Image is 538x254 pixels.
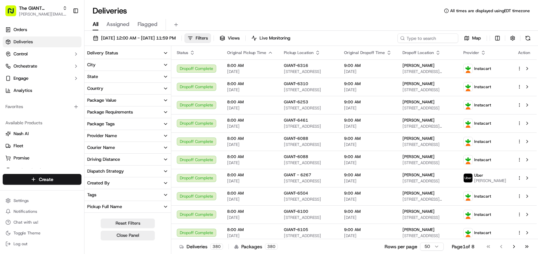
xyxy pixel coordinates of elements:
[179,243,223,250] div: Deliveries
[84,118,171,130] button: Package Tags
[464,192,472,201] img: profile_instacart_ahold_partner.png
[3,207,81,216] button: Notifications
[227,197,273,202] span: [DATE]
[84,83,171,94] button: Country
[344,99,392,105] span: 9:00 AM
[474,178,506,183] span: [PERSON_NAME]
[3,128,81,139] button: Nash AI
[227,63,273,68] span: 8:00 AM
[284,178,333,184] span: [STREET_ADDRESS]
[14,241,27,247] span: Log out
[14,27,27,33] span: Orders
[474,102,491,108] span: Instacart
[284,118,308,123] span: GIANT-6461
[210,244,223,250] div: 380
[84,142,171,153] button: Courier Name
[344,69,392,74] span: [DATE]
[84,59,171,71] button: City
[84,213,171,224] button: Pickup Business Name
[19,5,60,11] span: The GIANT Company
[84,130,171,142] button: Provider Name
[93,5,127,16] h1: Deliveries
[3,61,81,72] button: Orchestrate
[3,165,81,176] button: Product Catalog
[227,142,273,147] span: [DATE]
[3,3,70,19] button: The GIANT Company[PERSON_NAME][EMAIL_ADDRESS][PERSON_NAME][DOMAIN_NAME]
[402,233,453,238] span: [STREET_ADDRESS]
[464,210,472,219] img: profile_instacart_ahold_partner.png
[14,143,23,149] span: Fleet
[3,101,81,112] div: Favorites
[474,157,491,162] span: Instacart
[474,139,491,144] span: Instacart
[5,167,79,173] a: Product Catalog
[402,105,453,111] span: [STREET_ADDRESS]
[227,172,273,178] span: 8:00 AM
[284,233,333,238] span: [STREET_ADDRESS]
[344,178,392,184] span: [DATE]
[344,233,392,238] span: [DATE]
[344,136,392,141] span: 9:00 AM
[385,243,417,250] p: Rows per page
[402,209,435,214] span: [PERSON_NAME]
[14,87,32,94] span: Analytics
[3,228,81,238] button: Toggle Theme
[402,142,453,147] span: [STREET_ADDRESS]
[227,99,273,105] span: 8:00 AM
[234,243,278,250] div: Packages
[464,174,472,182] img: profile_uber_ahold_partner.png
[177,50,188,55] span: Status
[227,81,273,86] span: 8:00 AM
[464,101,472,109] img: profile_instacart_ahold_partner.png
[344,160,392,166] span: [DATE]
[185,33,211,43] button: Filters
[227,118,273,123] span: 8:00 AM
[344,87,392,93] span: [DATE]
[54,95,111,107] a: 💻API Documentation
[344,81,392,86] span: 9:00 AM
[14,63,37,69] span: Orchestrate
[101,35,176,41] span: [DATE] 12:00 AM - [DATE] 11:59 PM
[3,153,81,163] button: Promise
[472,35,481,41] span: Map
[474,84,491,90] span: Instacart
[474,66,491,71] span: Instacart
[227,87,273,93] span: [DATE]
[402,136,435,141] span: [PERSON_NAME]
[5,131,79,137] a: Nash AI
[87,215,132,222] div: Pickup Business Name
[3,174,81,185] button: Create
[90,33,179,43] button: [DATE] 12:00 AM - [DATE] 11:59 PM
[344,63,392,68] span: 9:00 AM
[227,154,273,159] span: 8:00 AM
[284,190,308,196] span: GIANT-6504
[450,8,530,14] span: All times are displayed using EDT timezone
[87,109,133,115] div: Package Requirements
[227,209,273,214] span: 8:00 AM
[84,47,171,59] button: Delivery Status
[19,11,67,17] span: [PERSON_NAME][EMAIL_ADDRESS][PERSON_NAME][DOMAIN_NAME]
[227,124,273,129] span: [DATE]
[464,137,472,146] img: profile_instacart_ahold_partner.png
[14,230,41,236] span: Toggle Theme
[402,87,453,93] span: [STREET_ADDRESS]
[284,209,308,214] span: GIANT-6100
[67,115,82,120] span: Pylon
[14,220,38,225] span: Chat with us!
[23,65,111,71] div: Start new chat
[464,64,472,73] img: profile_instacart_ahold_partner.png
[87,62,96,68] div: City
[344,124,392,129] span: [DATE]
[227,50,266,55] span: Original Pickup Time
[402,154,435,159] span: [PERSON_NAME]
[14,98,52,105] span: Knowledge Base
[248,33,293,43] button: Live Monitoring
[87,168,124,174] div: Dispatch Strategy
[402,124,453,129] span: [STREET_ADDRESS][PERSON_NAME]
[464,228,472,237] img: profile_instacart_ahold_partner.png
[87,97,116,103] div: Package Value
[227,105,273,111] span: [DATE]
[14,198,29,203] span: Settings
[402,190,435,196] span: [PERSON_NAME]
[402,227,435,232] span: [PERSON_NAME]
